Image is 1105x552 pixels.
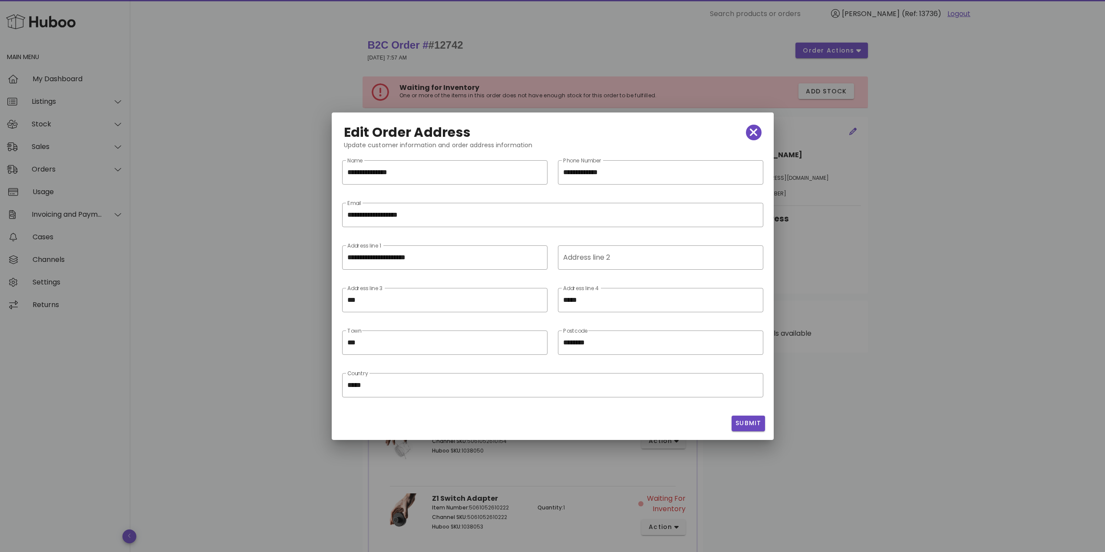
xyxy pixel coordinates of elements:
button: Submit [732,416,765,431]
label: Address line 4 [563,285,599,292]
div: Update customer information and order address information [337,140,769,157]
label: Phone Number [563,158,602,164]
span: Submit [735,419,762,428]
label: Email [347,200,361,207]
label: Name [347,158,363,164]
label: Address line 1 [347,243,381,249]
h2: Edit Order Address [344,126,471,139]
label: Address line 3 [347,285,383,292]
label: Town [347,328,361,334]
label: Postcode [563,328,587,334]
label: Country [347,370,368,377]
